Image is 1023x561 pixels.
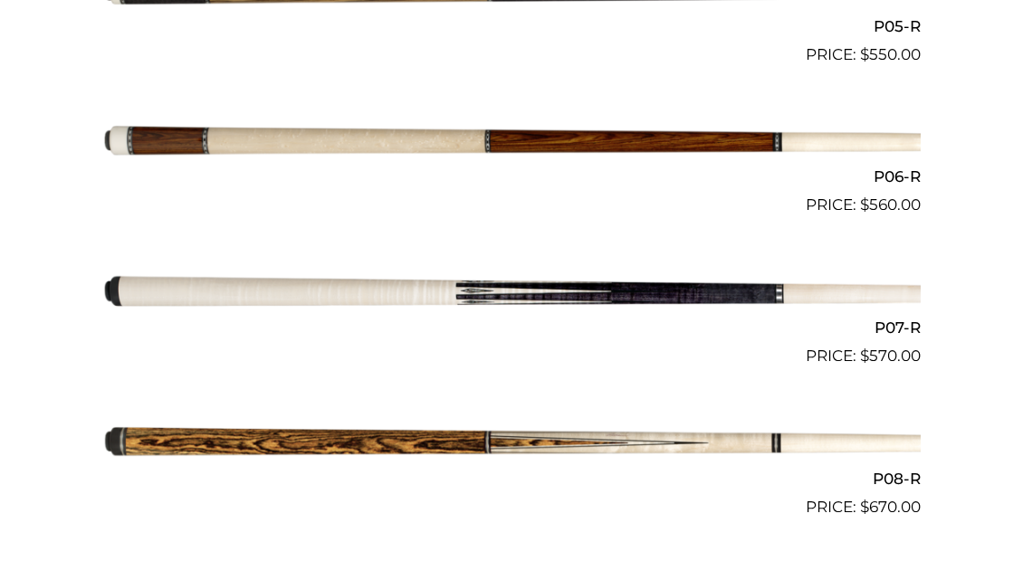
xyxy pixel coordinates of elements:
[860,45,921,63] bdi: 550.00
[860,195,869,214] span: $
[102,74,921,210] img: P06-R
[860,498,869,516] span: $
[860,45,869,63] span: $
[102,224,921,360] img: P07-R
[860,347,921,365] bdi: 570.00
[860,498,921,516] bdi: 670.00
[860,347,869,365] span: $
[102,376,921,518] a: P08-R $670.00
[102,376,921,511] img: P08-R
[860,195,921,214] bdi: 560.00
[102,224,921,367] a: P07-R $570.00
[102,74,921,217] a: P06-R $560.00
